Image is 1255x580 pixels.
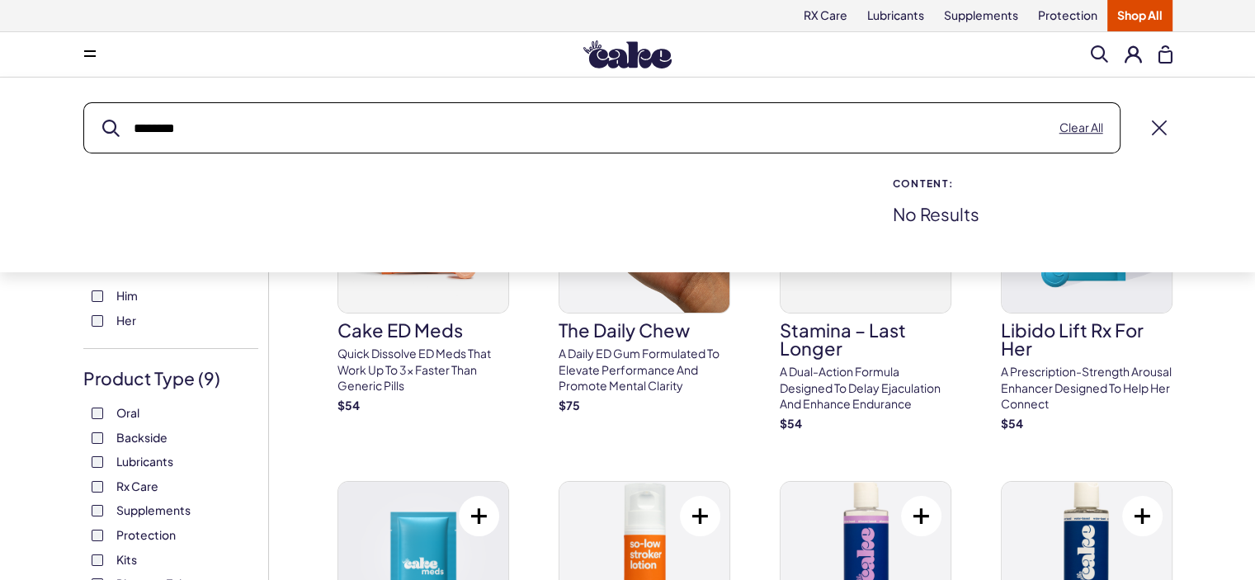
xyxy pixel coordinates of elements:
[893,205,1172,223] p: No results
[337,398,360,413] strong: $ 54
[780,416,802,431] strong: $ 54
[893,178,1172,189] strong: Content:
[92,408,103,419] input: Oral
[92,481,103,493] input: Rx Care
[1001,321,1172,357] h3: Libido Lift Rx For Her
[559,150,730,413] a: The Daily ChewThe Daily ChewA Daily ED Gum Formulated To Elevate Performance And Promote Mental C...
[116,524,176,545] span: Protection
[116,499,191,521] span: Supplements
[116,309,136,331] span: Her
[1001,416,1023,431] strong: $ 54
[116,475,158,497] span: Rx Care
[1059,120,1103,136] button: Clear All
[337,321,509,339] h3: Cake ED Meds
[780,364,951,413] p: A dual-action formula designed to delay ejaculation and enhance endurance
[559,346,730,394] p: A Daily ED Gum Formulated To Elevate Performance And Promote Mental Clarity
[1001,364,1172,413] p: A prescription-strength arousal enhancer designed to help her connect
[116,285,138,306] span: Him
[780,321,951,357] h3: Stamina – Last Longer
[583,40,672,68] img: Hello Cake
[1001,150,1172,431] a: Libido Lift Rx For HerLibido Lift Rx For HerA prescription-strength arousal enhancer designed to ...
[92,554,103,566] input: Kits
[337,346,509,394] p: Quick dissolve ED Meds that work up to 3x faster than generic pills
[559,398,580,413] strong: $ 75
[92,432,103,444] input: Backside
[92,456,103,468] input: Lubricants
[116,450,173,472] span: Lubricants
[92,530,103,541] input: Protection
[116,402,139,423] span: Oral
[116,549,137,570] span: Kits
[92,290,103,302] input: Him
[116,427,167,448] span: Backside
[92,505,103,516] input: Supplements
[92,315,103,327] input: Her
[559,321,730,339] h3: The Daily Chew
[337,150,509,413] a: Cake ED MedsCake ED MedsQuick dissolve ED Meds that work up to 3x faster than generic pills$54
[780,150,951,431] a: Stamina – Last LongerStamina – Last LongerA dual-action formula designed to delay ejaculation and...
